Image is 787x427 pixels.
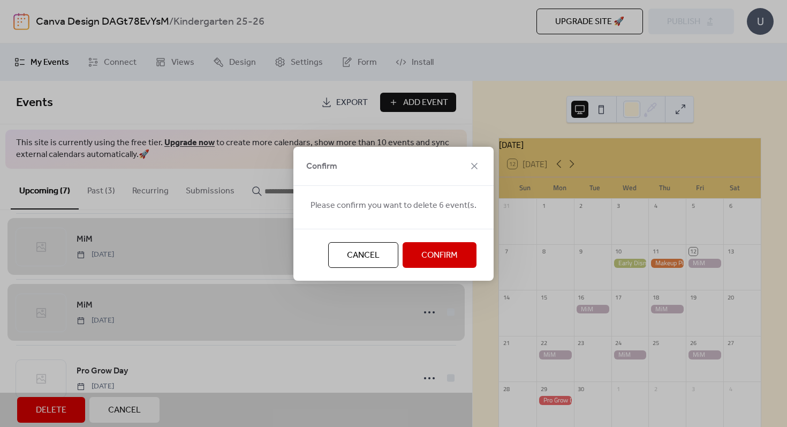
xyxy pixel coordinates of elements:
span: Please confirm you want to delete 6 event(s. [311,199,476,212]
span: Confirm [421,249,458,262]
span: Confirm [306,160,337,173]
span: Cancel [347,249,380,262]
button: Cancel [328,242,398,268]
button: Confirm [403,242,476,268]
